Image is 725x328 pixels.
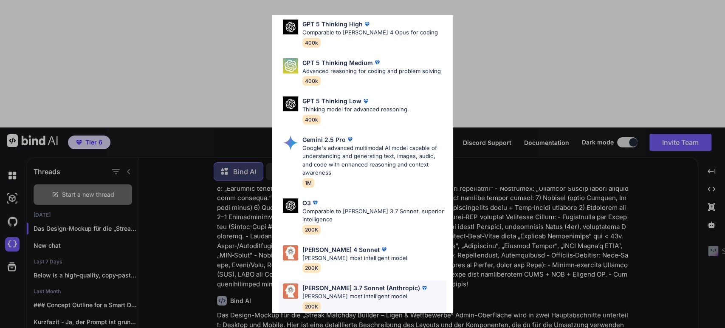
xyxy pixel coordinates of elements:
p: Google's advanced multimodal AI model capable of understanding and generating text, images, audio... [302,144,446,177]
span: 200K [302,225,321,235]
span: 1M [302,178,314,188]
span: 200K [302,302,321,311]
img: Pick Models [283,198,298,213]
span: 200K [302,263,321,273]
p: Comparable to [PERSON_NAME] 3.7 Sonnet, superior intelligence [302,207,446,224]
img: Pick Models [283,245,298,260]
img: premium [420,284,429,292]
p: [PERSON_NAME] most intelligent model [302,292,429,301]
p: [PERSON_NAME] 4 Sonnet [302,245,380,254]
p: O3 [302,198,311,207]
p: Gemini 2.5 Pro [302,135,346,144]
img: Pick Models [283,283,298,299]
p: [PERSON_NAME] most intelligent model [302,254,407,263]
img: premium [380,245,388,254]
img: premium [346,135,354,144]
img: premium [311,198,319,207]
p: [PERSON_NAME] 3.7 Sonnet (Anthropic) [302,283,420,292]
img: Pick Models [283,135,298,150]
